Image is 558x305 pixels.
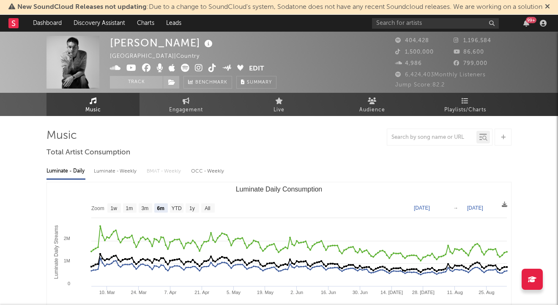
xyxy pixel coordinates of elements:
span: Dismiss [545,4,550,11]
span: New SoundCloud Releases not updating [17,4,147,11]
input: Search for artists [372,18,499,29]
button: Edit [249,64,264,74]
text: 1w [110,205,117,211]
div: Luminate - Weekly [94,164,138,178]
div: 99 + [526,17,536,23]
span: 799,000 [454,61,487,66]
span: Playlists/Charts [444,105,486,115]
text: 10. Mar [99,290,115,295]
a: Discovery Assistant [68,15,131,32]
span: Total Artist Consumption [46,148,130,158]
span: Jump Score: 82.2 [395,82,445,88]
text: 2M [64,236,70,241]
text: [DATE] [414,205,430,211]
span: 1,500,000 [395,49,434,55]
a: Charts [131,15,160,32]
div: [PERSON_NAME] [110,36,215,50]
span: Audience [359,105,385,115]
a: Benchmark [183,76,232,89]
text: 0 [68,281,70,286]
span: Summary [247,80,272,85]
div: Luminate - Daily [46,164,85,178]
text: 19. May [257,290,274,295]
text: [DATE] [467,205,483,211]
text: 6m [157,205,164,211]
span: 86,600 [454,49,484,55]
text: Luminate Daily Streams [53,225,59,279]
button: 99+ [523,20,529,27]
button: Track [110,76,163,89]
a: Audience [325,93,418,116]
a: Engagement [139,93,232,116]
a: Leads [160,15,187,32]
text: All [205,205,210,211]
span: 404,428 [395,38,429,43]
text: 7. Apr [164,290,177,295]
span: Engagement [169,105,203,115]
text: 28. [DATE] [412,290,435,295]
input: Search by song name or URL [387,134,476,141]
text: Zoom [91,205,104,211]
span: 4,986 [395,61,422,66]
a: Music [46,93,139,116]
text: 30. Jun [353,290,368,295]
span: Music [85,105,101,115]
text: 14. [DATE] [380,290,403,295]
button: Summary [236,76,276,89]
text: 21. Apr [194,290,209,295]
text: YTD [172,205,182,211]
span: : Due to a change to SoundCloud's system, Sodatone does not have any recent Soundcloud releases. ... [17,4,542,11]
text: 3m [142,205,149,211]
text: Luminate Daily Consumption [236,186,323,193]
text: 11. Aug [447,290,462,295]
div: [GEOGRAPHIC_DATA] | Country [110,51,209,62]
text: 16. Jun [321,290,336,295]
text: → [453,205,458,211]
a: Playlists/Charts [418,93,511,116]
text: 2. Jun [290,290,303,295]
text: 1M [64,258,70,263]
text: 25. Aug [479,290,494,295]
text: 1m [126,205,133,211]
span: Live [274,105,284,115]
text: 1y [189,205,195,211]
a: Dashboard [27,15,68,32]
span: Benchmark [195,78,227,88]
span: 1,196,584 [454,38,491,43]
a: Live [232,93,325,116]
span: 6,424,403 Monthly Listeners [395,72,486,78]
text: 24. Mar [131,290,147,295]
div: OCC - Weekly [191,164,225,178]
text: 5. May [227,290,241,295]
